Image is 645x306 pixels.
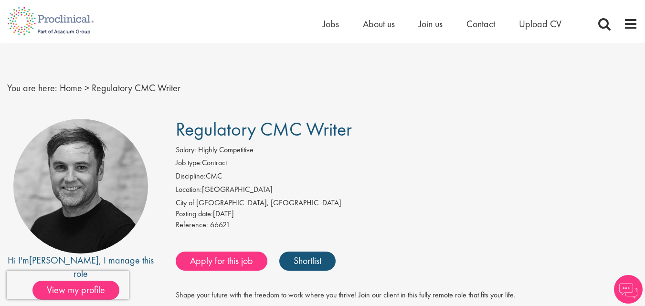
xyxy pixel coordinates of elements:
span: You are here: [7,82,57,94]
span: Posting date: [176,209,213,219]
label: Salary: [176,145,196,156]
a: Shortlist [279,252,336,271]
label: Job type: [176,158,202,169]
img: Chatbot [614,275,643,304]
a: Upload CV [519,18,561,30]
a: Contact [466,18,495,30]
span: Regulatory CMC Writer [92,82,180,94]
a: breadcrumb link [60,82,82,94]
div: City of [GEOGRAPHIC_DATA], [GEOGRAPHIC_DATA] [176,198,638,209]
iframe: reCAPTCHA [7,271,129,299]
div: Hi I'm , I manage this role [7,253,154,281]
a: Apply for this job [176,252,267,271]
span: Highly Competitive [198,145,254,155]
a: About us [363,18,395,30]
a: Join us [419,18,443,30]
li: CMC [176,171,638,184]
a: Jobs [323,18,339,30]
li: [GEOGRAPHIC_DATA] [176,184,638,198]
img: imeage of recruiter Peter Duvall [13,119,148,253]
p: Shape your future with the freedom to work where you thrive! Join our client in this fully remote... [176,290,638,301]
span: 66621 [210,220,230,230]
label: Discipline: [176,171,206,182]
span: > [85,82,89,94]
span: Regulatory CMC Writer [176,117,352,141]
label: Reference: [176,220,208,231]
a: [PERSON_NAME] [29,254,99,266]
li: Contract [176,158,638,171]
label: Location: [176,184,202,195]
div: [DATE] [176,209,638,220]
